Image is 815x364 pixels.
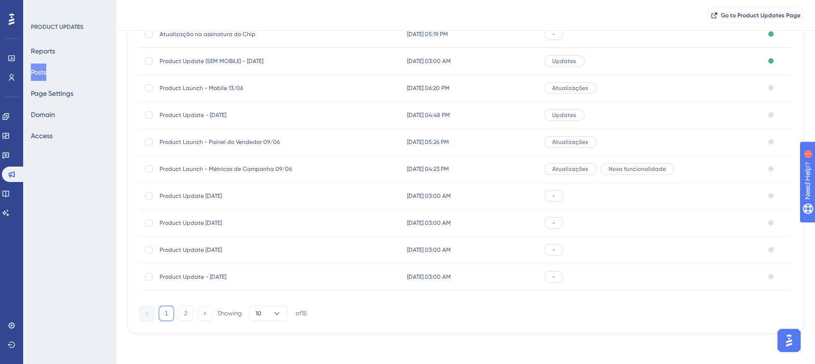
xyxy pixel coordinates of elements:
span: Product Launch - Mobile 13/06 [160,84,314,92]
span: Atualizações [552,165,588,173]
button: 1 [159,306,174,321]
span: [DATE] 03:00 AM [407,273,451,281]
button: Reports [31,42,55,60]
span: [DATE] 03:00 AM [407,57,451,65]
span: [DATE] 04:48 PM [407,111,450,119]
span: Atualização na assinatura do Chip [160,30,314,38]
span: Need Help? [23,2,60,14]
span: Product Launch - Métricas de Campanha 09/06 [160,165,314,173]
span: - [552,219,555,227]
button: 10 [249,306,288,321]
div: PRODUCT UPDATES [31,23,83,31]
span: [DATE] 05:26 PM [407,138,449,146]
button: Page Settings [31,85,73,102]
span: Atualizações [552,138,588,146]
span: [DATE] 03:00 AM [407,192,451,200]
span: - [552,192,555,200]
span: Product Update [DATE] [160,219,314,227]
span: Atualizações [552,84,588,92]
span: Product Update [DATE] [160,192,314,200]
span: Nova funcionalidade [609,165,666,173]
span: Product Update - [DATE] [160,273,314,281]
div: 1 [67,5,70,13]
span: - [552,246,555,254]
span: Product Update (SEM MOBILE) - [DATE] [160,57,314,65]
div: Showing [217,309,242,318]
span: [DATE] 05:19 PM [407,30,448,38]
span: [DATE] 03:00 AM [407,246,451,254]
span: [DATE] 03:00 AM [407,219,451,227]
span: Product Update - [DATE] [160,111,314,119]
div: of 15 [296,309,307,318]
button: 2 [178,306,193,321]
span: - [552,30,555,38]
button: Go to Product Updates Page [707,8,803,23]
span: [DATE] 06:20 PM [407,84,449,92]
span: Product Update [DATE] [160,246,314,254]
button: Domain [31,106,55,123]
button: Access [31,127,53,144]
span: Go to Product Updates Page [721,12,801,19]
span: 10 [256,310,261,317]
button: Posts [31,64,46,81]
span: - [552,273,555,281]
span: Updates [552,111,576,119]
iframe: UserGuiding AI Assistant Launcher [774,326,803,355]
span: [DATE] 04:23 PM [407,165,449,173]
span: Product Launch - Painel do Vendedor 09/06 [160,138,314,146]
span: Updates [552,57,576,65]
